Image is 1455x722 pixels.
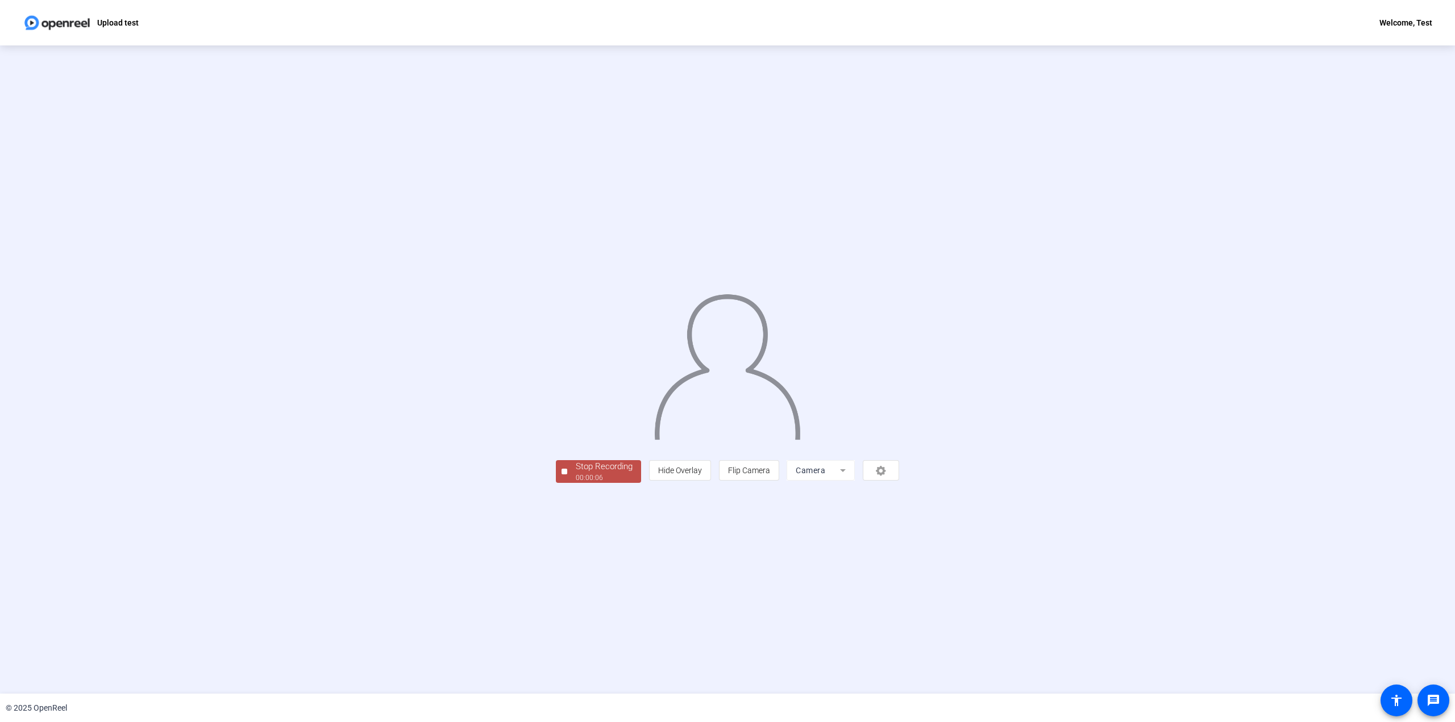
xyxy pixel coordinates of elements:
[576,473,633,483] div: 00:00:06
[576,460,633,473] div: Stop Recording
[658,466,702,475] span: Hide Overlay
[649,460,711,481] button: Hide Overlay
[653,285,801,440] img: overlay
[719,460,779,481] button: Flip Camera
[23,11,92,34] img: OpenReel logo
[97,16,139,30] p: Upload test
[728,466,770,475] span: Flip Camera
[556,460,641,483] button: Stop Recording00:00:06
[1379,16,1432,30] div: Welcome, Test
[1390,694,1403,707] mat-icon: accessibility
[6,702,67,714] div: © 2025 OpenReel
[1427,694,1440,707] mat-icon: message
